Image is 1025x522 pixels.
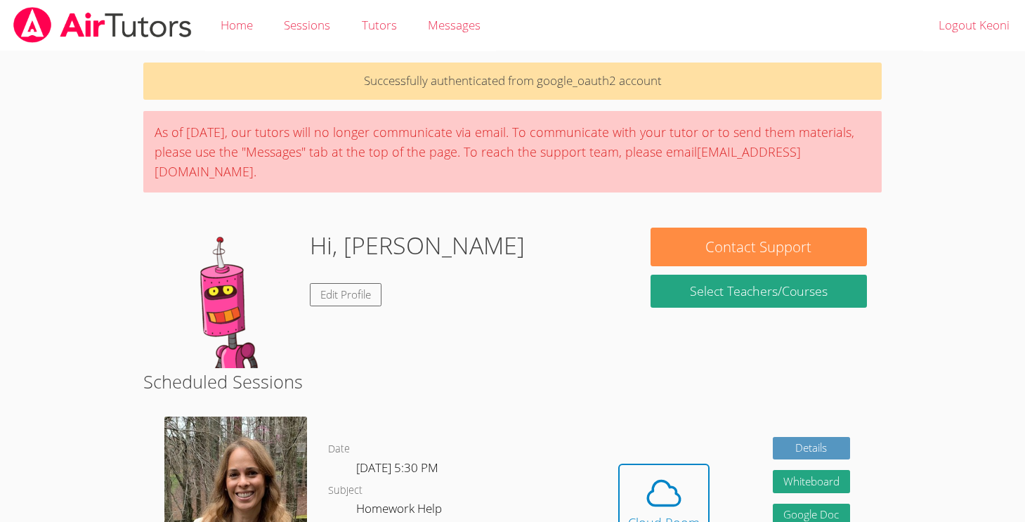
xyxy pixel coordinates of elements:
img: airtutors_banner-c4298cdbf04f3fff15de1276eac7730deb9818008684d7c2e4769d2f7ddbe033.png [12,7,193,43]
button: Contact Support [651,228,867,266]
button: Whiteboard [773,470,850,493]
dt: Date [328,441,350,458]
span: [DATE] 5:30 PM [356,459,438,476]
dt: Subject [328,482,363,500]
p: Successfully authenticated from google_oauth2 account [143,63,882,100]
span: Messages [428,17,481,33]
img: default.png [158,228,299,368]
a: Select Teachers/Courses [651,275,867,308]
div: As of [DATE], our tutors will no longer communicate via email. To communicate with your tutor or ... [143,111,882,193]
h2: Scheduled Sessions [143,368,882,395]
a: Edit Profile [310,283,381,306]
a: Details [773,437,850,460]
h1: Hi, [PERSON_NAME] [310,228,525,263]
